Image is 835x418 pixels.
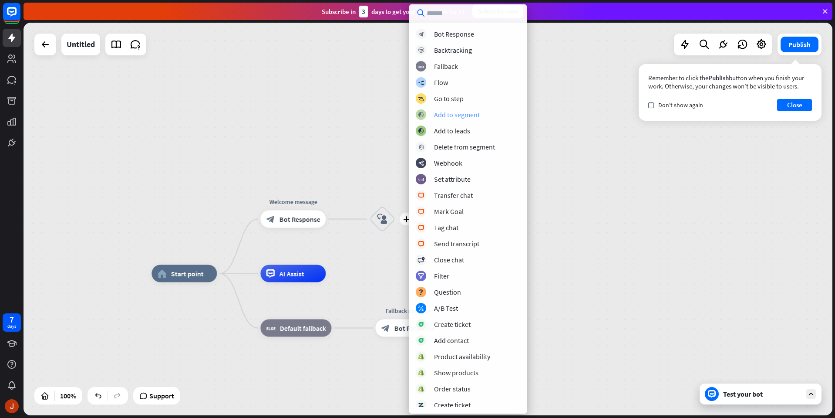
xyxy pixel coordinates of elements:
div: Set attribute [434,175,471,184]
span: Publish [708,74,729,82]
div: Close chat [434,255,464,264]
div: Fallback [434,62,458,71]
i: block_livechat [418,193,424,198]
i: block_user_input [377,214,387,224]
i: block_ab_testing [418,306,424,311]
div: Show products [434,368,478,377]
span: Don't show again [658,101,703,109]
span: Default fallback [279,324,326,333]
i: block_bot_response [266,215,275,224]
div: Untitled [67,34,95,55]
div: Backtracking [434,46,472,54]
div: days [7,323,16,330]
div: Flow [434,78,448,87]
a: 7 days [3,313,21,332]
div: Product availability [434,352,490,361]
button: Close [777,99,812,111]
i: webhooks [418,160,424,166]
span: Bot Response [394,324,435,333]
button: Open LiveChat chat widget [7,3,33,30]
span: AI Assist [279,269,304,278]
div: Remember to click the button when you finish your work. Otherwise, your changes won’t be visible ... [648,74,812,90]
i: block_fallback [418,64,424,69]
div: Question [434,288,461,296]
div: 7 [10,316,14,323]
i: block_livechat [418,225,424,231]
i: block_goto [418,96,424,102]
div: Bot Response [434,30,474,38]
div: A/B Test [434,304,458,313]
div: Subscribe in days to get your first month for $1 [322,6,465,17]
div: Test your bot [723,390,801,398]
i: plus [403,216,410,222]
div: Mark Goal [434,207,464,216]
div: Transfer chat [434,191,473,200]
div: Tag chat [434,223,458,232]
i: block_livechat [418,241,424,247]
span: Support [149,389,174,403]
i: block_add_to_segment [418,128,424,134]
div: Webhook [434,159,462,167]
div: Add to leads [434,126,470,135]
i: block_fallback [266,324,275,333]
div: Create ticket [434,320,471,329]
div: 3 [359,6,368,17]
i: block_backtracking [418,48,424,53]
i: builder_tree [418,80,424,85]
i: block_livechat [418,209,424,214]
i: block_bot_response [381,324,390,333]
div: Fallback message [369,306,447,315]
div: Go to step [434,94,464,103]
span: Start point [171,269,203,278]
i: block_close_chat [417,257,424,263]
button: Publish [781,37,818,52]
div: 100% [57,389,79,403]
div: Welcome message [254,197,332,206]
div: Add contact [434,336,469,345]
div: Filter [434,272,449,280]
i: block_add_to_segment [418,112,424,118]
div: Order status [434,384,471,393]
i: block_bot_response [418,31,424,37]
i: block_question [418,289,424,295]
i: block_delete_from_segment [418,144,424,150]
span: Bot Response [279,215,320,224]
div: Send transcript [434,239,479,248]
div: Create ticket [434,401,471,409]
i: home_2 [157,269,166,278]
i: block_set_attribute [418,177,424,182]
i: filter [418,273,424,279]
div: Add to segment [434,110,480,119]
div: Delete from segment [434,143,495,151]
